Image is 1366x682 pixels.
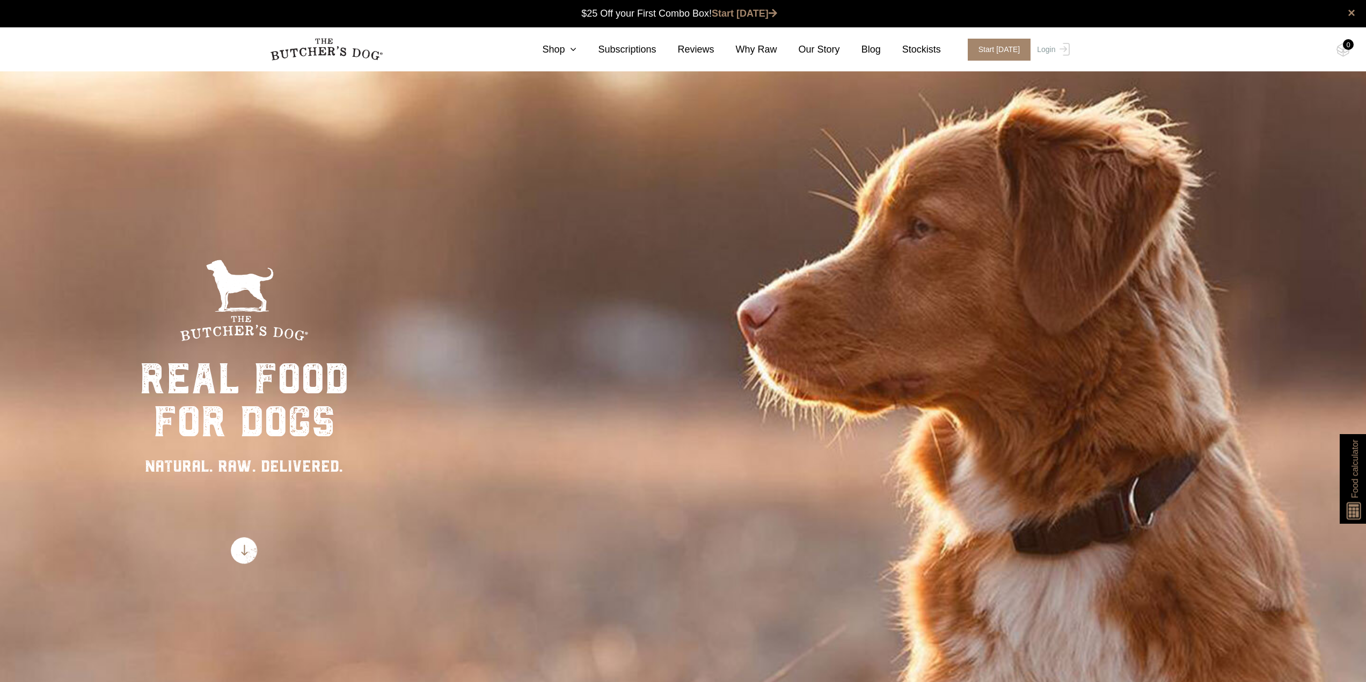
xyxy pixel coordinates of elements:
a: Reviews [656,42,714,57]
a: Login [1034,39,1069,61]
div: real food for dogs [140,357,349,443]
a: Our Story [777,42,840,57]
a: close [1348,6,1355,19]
a: Stockists [881,42,941,57]
a: Why Raw [714,42,777,57]
a: Subscriptions [576,42,656,57]
img: TBD_Cart-Empty.png [1336,43,1350,57]
div: 0 [1343,39,1354,50]
a: Start [DATE] [957,39,1035,61]
a: Shop [521,42,576,57]
span: Start [DATE] [968,39,1031,61]
a: Blog [840,42,881,57]
span: Food calculator [1348,439,1361,498]
a: Start [DATE] [712,8,777,19]
div: NATURAL. RAW. DELIVERED. [140,454,349,478]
